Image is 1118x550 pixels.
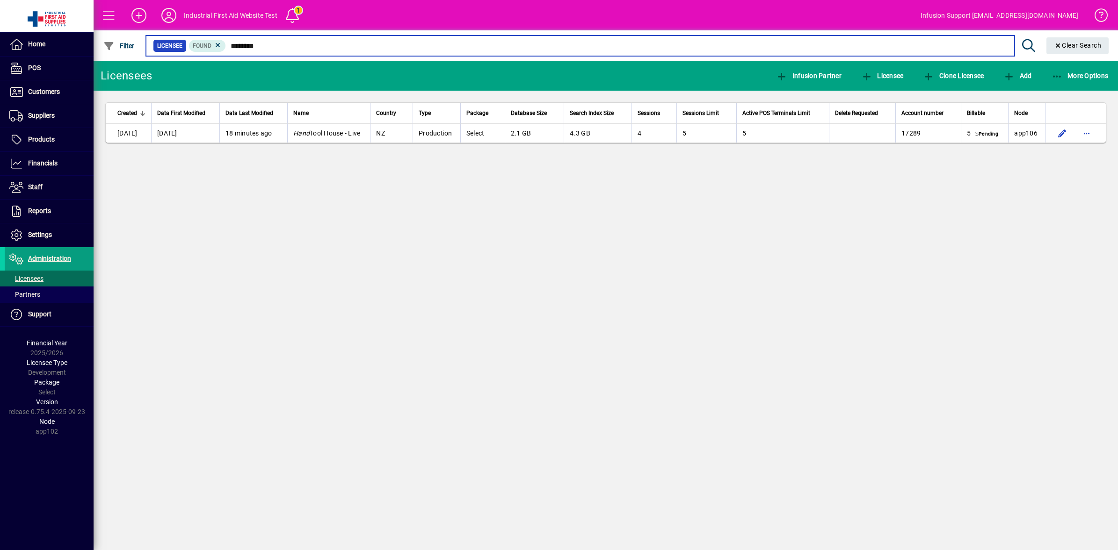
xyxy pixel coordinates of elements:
div: Sessions Limit [682,108,731,118]
a: Financials [5,152,94,175]
span: Licensees [9,275,44,282]
td: Select [460,124,505,143]
div: Created [117,108,145,118]
span: Customers [28,88,60,95]
span: Found [193,43,211,49]
span: Billable [967,108,985,118]
button: Add [124,7,154,24]
span: Package [34,379,59,386]
span: Reports [28,207,51,214]
button: Add [1001,67,1034,84]
td: 17289 [895,124,961,143]
div: Industrial First Aid Website Test [184,8,277,23]
span: Pending [973,130,1000,138]
button: Clear [1046,37,1109,54]
span: Node [39,418,55,425]
div: Billable [967,108,1002,118]
a: Reports [5,200,94,223]
div: Data Last Modified [225,108,282,118]
span: Delete Requested [835,108,878,118]
span: Node [1014,108,1028,118]
button: Filter [101,37,137,54]
span: Products [28,136,55,143]
a: Licensees [5,271,94,286]
span: Infusion Partner [776,72,842,79]
span: Clone Licensee [923,72,984,79]
span: Partners [9,291,40,298]
span: Country [376,108,396,118]
a: Products [5,128,94,151]
span: Settings [28,231,52,238]
td: 2.1 GB [505,124,564,143]
button: Licensee [859,67,906,84]
button: More Options [1049,67,1111,84]
em: Hand [293,129,310,137]
span: Package [466,108,488,118]
td: 4 [632,124,676,143]
span: Sessions [638,108,660,118]
button: Clone Licensee [921,67,986,84]
span: Sessions Limit [682,108,719,118]
mat-chip: Found Status: Found [189,40,226,52]
span: Version [36,398,58,406]
td: 18 minutes ago [219,124,287,143]
a: Support [5,303,94,326]
span: Suppliers [28,112,55,119]
td: Production [413,124,460,143]
div: Database Size [511,108,559,118]
td: 5 [676,124,736,143]
td: [DATE] [106,124,151,143]
span: Active POS Terminals Limit [742,108,810,118]
span: Add [1003,72,1031,79]
a: Staff [5,176,94,199]
span: Licensee [861,72,904,79]
td: 4.3 GB [564,124,632,143]
button: More options [1079,126,1094,141]
span: app106.prod.infusionbusinesssoftware.com [1014,129,1038,137]
span: Support [28,310,51,318]
div: Account number [901,108,955,118]
span: Administration [28,255,71,262]
td: [DATE] [151,124,219,143]
div: Licensees [101,68,152,83]
span: Data First Modified [157,108,205,118]
div: Search Index Size [570,108,626,118]
span: Filter [103,42,135,50]
div: Delete Requested [835,108,890,118]
span: Created [117,108,137,118]
div: Name [293,108,364,118]
span: More Options [1052,72,1109,79]
span: Account number [901,108,944,118]
span: POS [28,64,41,71]
button: Profile [154,7,184,24]
div: Package [466,108,499,118]
div: Sessions [638,108,671,118]
td: NZ [370,124,413,143]
a: Suppliers [5,104,94,128]
td: 5 [736,124,829,143]
span: Tool House - Live [293,129,360,137]
div: Country [376,108,407,118]
div: Data First Modified [157,108,214,118]
span: Clear Search [1054,42,1102,49]
td: 5 [961,124,1008,143]
a: Customers [5,80,94,104]
span: Financials [28,159,58,167]
span: Data Last Modified [225,108,273,118]
button: Edit [1055,126,1070,141]
span: Home [28,40,45,48]
div: Active POS Terminals Limit [742,108,823,118]
span: Licensee [157,41,182,50]
span: Name [293,108,309,118]
a: Knowledge Base [1088,2,1106,32]
a: Home [5,33,94,56]
span: Staff [28,183,43,191]
span: Type [419,108,431,118]
span: Database Size [511,108,547,118]
a: Settings [5,223,94,247]
div: Infusion Support [EMAIL_ADDRESS][DOMAIN_NAME] [921,8,1078,23]
span: Search Index Size [570,108,614,118]
div: Type [419,108,455,118]
a: Partners [5,286,94,302]
span: Licensee Type [27,359,67,366]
